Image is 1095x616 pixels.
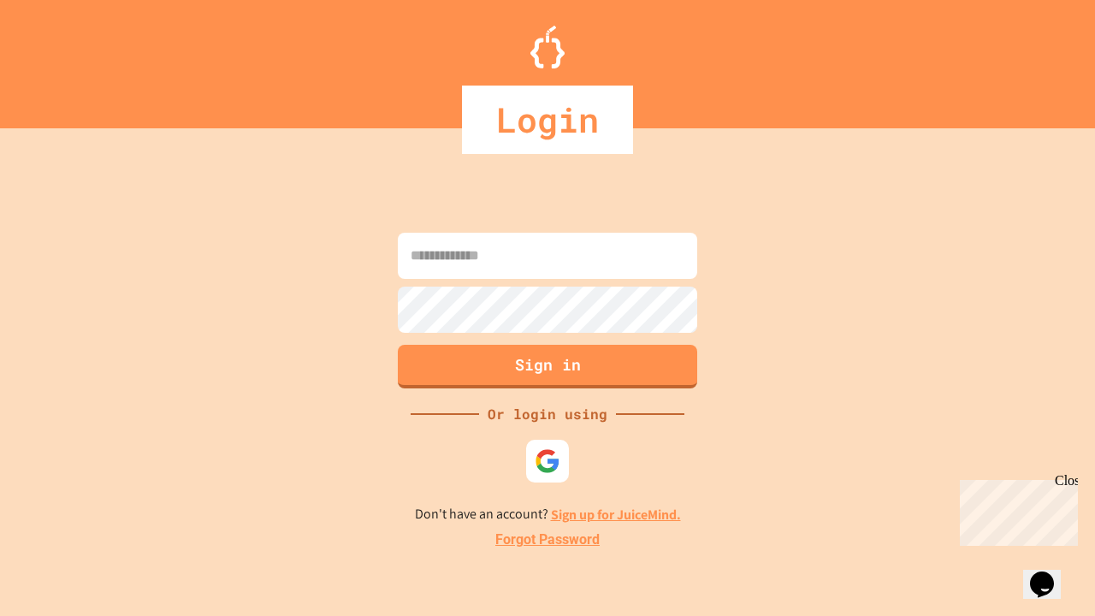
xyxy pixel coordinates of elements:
div: Chat with us now!Close [7,7,118,109]
p: Don't have an account? [415,504,681,525]
img: Logo.svg [530,26,565,68]
a: Forgot Password [495,530,600,550]
div: Or login using [479,404,616,424]
a: Sign up for JuiceMind. [551,506,681,524]
iframe: chat widget [1023,548,1078,599]
div: Login [462,86,633,154]
button: Sign in [398,345,697,388]
iframe: chat widget [953,473,1078,546]
img: google-icon.svg [535,448,560,474]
